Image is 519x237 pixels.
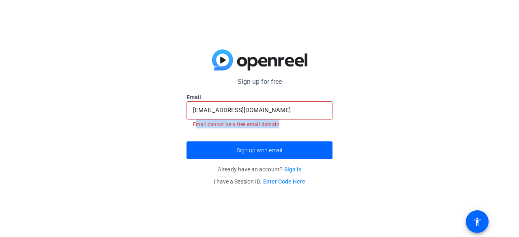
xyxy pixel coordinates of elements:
[187,93,332,101] label: Email
[193,120,326,128] mat-error: Email cannot be a free email domain
[187,141,332,159] button: Sign up with email
[187,77,332,87] p: Sign up for free
[214,178,305,185] span: I have a Session ID.
[218,166,302,173] span: Already have an account?
[193,105,326,115] input: Enter Email Address
[472,217,482,226] mat-icon: accessibility
[284,166,302,173] a: Sign in
[212,49,307,70] img: blue-gradient.svg
[263,178,305,185] a: Enter Code Here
